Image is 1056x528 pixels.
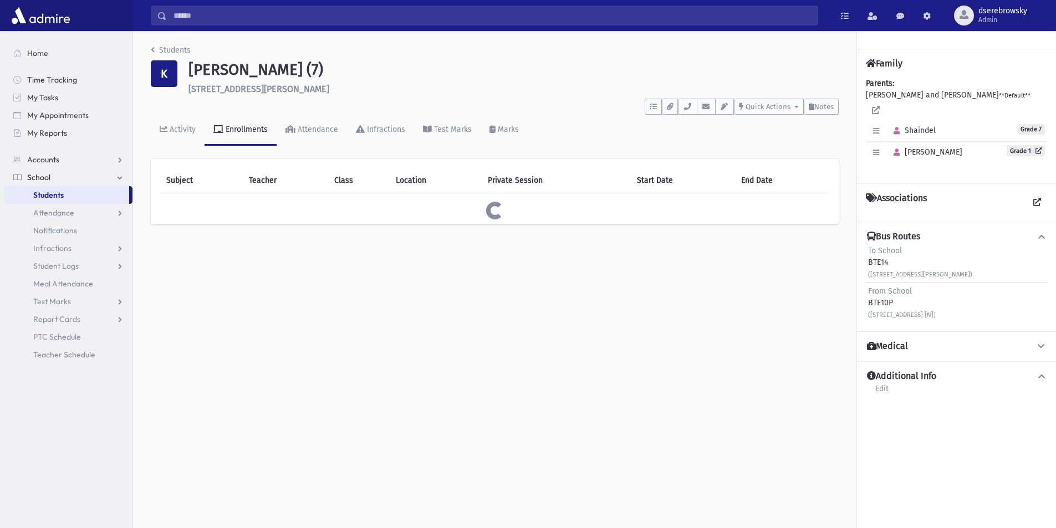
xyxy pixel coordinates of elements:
h1: [PERSON_NAME] (7) [188,60,839,79]
a: View all Associations [1027,193,1047,213]
div: BTE10P [868,285,936,320]
button: Bus Routes [866,231,1047,243]
h6: [STREET_ADDRESS][PERSON_NAME] [188,84,839,94]
th: End Date [734,168,830,193]
a: Attendance [4,204,132,222]
a: Students [151,45,191,55]
th: Teacher [242,168,328,193]
span: To School [868,246,902,255]
span: Test Marks [33,296,71,306]
span: Attendance [33,208,74,218]
button: Additional Info [866,371,1047,382]
a: Activity [151,115,205,146]
span: My Reports [27,128,67,138]
span: Quick Actions [746,102,790,111]
a: Student Logs [4,257,132,275]
h4: Associations [866,193,927,213]
div: Attendance [295,125,338,134]
span: My Appointments [27,110,89,120]
th: Subject [160,168,242,193]
span: From School [868,286,912,296]
th: Private Session [481,168,630,193]
a: Marks [481,115,528,146]
a: Time Tracking [4,71,132,89]
span: Infractions [33,243,72,253]
span: Grade 7 [1017,124,1045,135]
span: Notifications [33,225,77,235]
h4: Family [866,58,902,69]
a: Grade 1 [1007,145,1045,156]
h4: Additional Info [867,371,936,382]
a: Attendance [277,115,347,146]
b: Parents: [866,79,894,88]
button: Quick Actions [734,99,804,115]
div: Test Marks [432,125,472,134]
button: Notes [804,99,839,115]
a: Students [4,186,129,204]
h4: Medical [867,341,908,352]
span: Shaindel [889,126,936,135]
a: Infractions [347,115,414,146]
span: Home [27,48,48,58]
small: ([STREET_ADDRESS][PERSON_NAME]) [868,271,972,278]
th: Location [389,168,481,193]
span: School [27,172,50,182]
span: Report Cards [33,314,80,324]
a: Test Marks [4,293,132,310]
span: Accounts [27,155,59,165]
a: Edit [875,382,889,402]
a: Infractions [4,239,132,257]
input: Search [167,6,818,25]
span: PTC Schedule [33,332,81,342]
span: My Tasks [27,93,58,102]
a: My Reports [4,124,132,142]
th: Class [328,168,389,193]
div: Activity [167,125,196,134]
span: Admin [978,16,1027,24]
div: Infractions [365,125,405,134]
span: Time Tracking [27,75,77,85]
span: dserebrowsky [978,7,1027,16]
span: Student Logs [33,261,79,271]
a: Home [4,44,132,62]
div: Enrollments [223,125,268,134]
img: AdmirePro [9,4,73,27]
a: Notifications [4,222,132,239]
a: My Appointments [4,106,132,124]
div: [PERSON_NAME] and [PERSON_NAME] [866,78,1047,175]
div: K [151,60,177,87]
h4: Bus Routes [867,231,920,243]
div: Marks [496,125,519,134]
a: My Tasks [4,89,132,106]
button: Medical [866,341,1047,352]
span: Students [33,190,64,200]
span: [PERSON_NAME] [889,147,962,157]
div: BTE14 [868,245,972,280]
nav: breadcrumb [151,44,191,60]
a: Enrollments [205,115,277,146]
a: Teacher Schedule [4,346,132,363]
a: Report Cards [4,310,132,328]
a: Meal Attendance [4,275,132,293]
span: Notes [814,102,834,111]
a: PTC Schedule [4,328,132,346]
span: Teacher Schedule [33,350,95,360]
th: Start Date [630,168,734,193]
a: Accounts [4,151,132,168]
small: ([STREET_ADDRESS] [N]) [868,311,936,319]
a: Test Marks [414,115,481,146]
a: School [4,168,132,186]
span: Meal Attendance [33,279,93,289]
